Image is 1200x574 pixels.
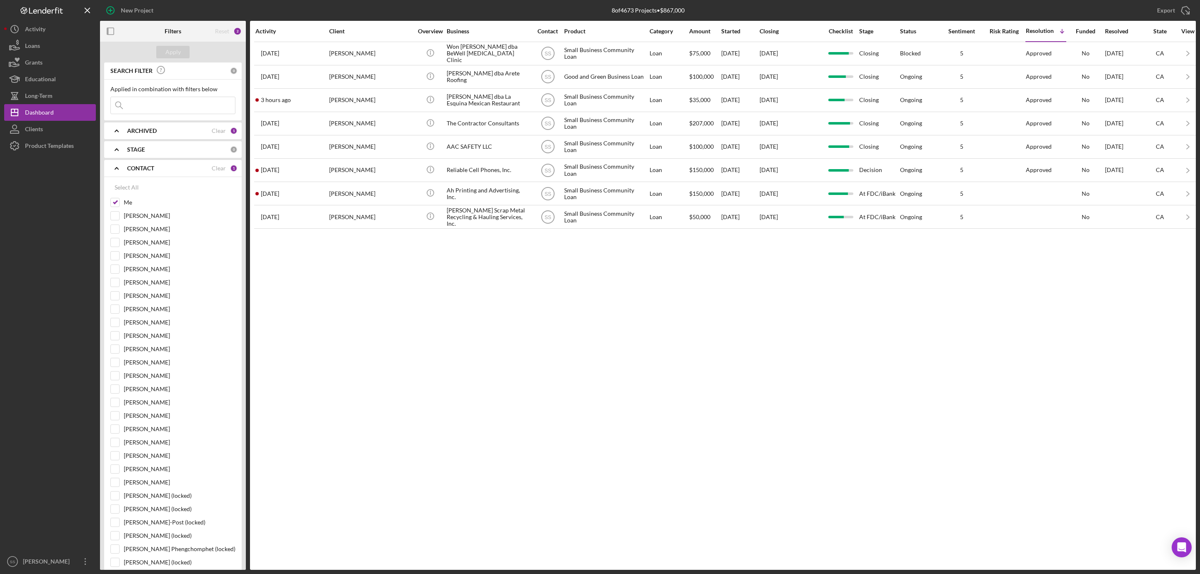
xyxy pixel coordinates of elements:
[4,121,96,137] button: Clients
[859,206,899,228] div: At FDC/iBank
[230,146,237,153] div: 0
[329,28,412,35] div: Client
[721,66,759,88] div: [DATE]
[900,73,922,80] div: Ongoing
[650,136,688,158] div: Loan
[124,332,235,340] label: [PERSON_NAME]
[447,42,530,65] div: Won [PERSON_NAME] dba BeWell [MEDICAL_DATA] Clinic
[1067,120,1104,127] div: No
[1105,89,1142,111] div: [DATE]
[689,182,720,205] div: $150,000
[1105,136,1142,158] div: [DATE]
[564,182,647,205] div: Small Business Community Loan
[689,66,720,88] div: $100,000
[941,28,982,35] div: Sentiment
[124,532,235,540] label: [PERSON_NAME] (locked)
[4,71,96,87] button: Educational
[124,412,235,420] label: [PERSON_NAME]
[689,112,720,135] div: $207,000
[823,28,858,35] div: Checklist
[124,425,235,433] label: [PERSON_NAME]
[1143,28,1177,35] div: State
[859,159,899,181] div: Decision
[124,252,235,260] label: [PERSON_NAME]
[447,159,530,181] div: Reliable Cell Phones, Inc.
[25,87,52,106] div: Long-Term
[124,452,235,460] label: [PERSON_NAME]
[760,120,778,127] time: [DATE]
[1172,537,1192,557] div: Open Intercom Messenger
[564,89,647,111] div: Small Business Community Loan
[212,127,226,134] div: Clear
[1143,214,1177,220] div: CA
[900,97,922,103] div: Ongoing
[261,73,279,80] time: 2025-08-12 22:26
[689,42,720,65] div: $75,000
[721,206,759,228] div: [DATE]
[261,190,279,197] time: 2025-08-27 19:30
[650,28,688,35] div: Category
[4,104,96,121] button: Dashboard
[544,51,551,57] text: SS
[760,213,778,220] time: [DATE]
[941,97,982,103] div: 5
[721,136,759,158] div: [DATE]
[1105,159,1142,181] div: [DATE]
[721,42,759,65] div: [DATE]
[1143,190,1177,197] div: CA
[760,28,822,35] div: Closing
[127,127,157,134] b: ARCHIVED
[110,86,235,92] div: Applied in combination with filters below
[760,166,778,173] time: [DATE]
[1026,73,1052,80] div: Approved
[564,136,647,158] div: Small Business Community Loan
[25,54,42,73] div: Grants
[689,28,720,35] div: Amount
[25,104,54,123] div: Dashboard
[4,37,96,54] button: Loans
[255,28,328,35] div: Activity
[941,73,982,80] div: 5
[124,225,235,233] label: [PERSON_NAME]
[544,167,551,173] text: SS
[124,265,235,273] label: [PERSON_NAME]
[1067,28,1104,35] div: Funded
[1026,167,1052,173] div: Approved
[1105,112,1142,135] div: [DATE]
[544,97,551,103] text: SS
[124,318,235,327] label: [PERSON_NAME]
[124,305,235,313] label: [PERSON_NAME]
[1143,50,1177,57] div: CA
[124,398,235,407] label: [PERSON_NAME]
[25,137,74,156] div: Product Templates
[4,553,96,570] button: SS[PERSON_NAME]
[1067,73,1104,80] div: No
[544,121,551,127] text: SS
[124,558,235,567] label: [PERSON_NAME] (locked)
[447,28,530,35] div: Business
[1026,50,1052,57] div: Approved
[650,66,688,88] div: Loan
[900,143,922,150] div: Ongoing
[760,50,778,57] time: [DATE]
[329,136,412,158] div: [PERSON_NAME]
[447,136,530,158] div: AAC SAFETY LLC
[650,182,688,205] div: Loan
[4,21,96,37] a: Activity
[1026,97,1052,103] div: Approved
[124,345,235,353] label: [PERSON_NAME]
[760,73,778,80] time: [DATE]
[329,89,412,111] div: [PERSON_NAME]
[1026,143,1052,150] div: Approved
[564,66,647,88] div: Good and Green Business Loan
[1149,2,1196,19] button: Export
[124,518,235,527] label: [PERSON_NAME]-Post (locked)
[124,198,235,207] label: Me
[760,143,778,150] time: [DATE]
[165,28,181,35] b: Filters
[760,96,778,103] time: [DATE]
[564,42,647,65] div: Small Business Community Loan
[721,159,759,181] div: [DATE]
